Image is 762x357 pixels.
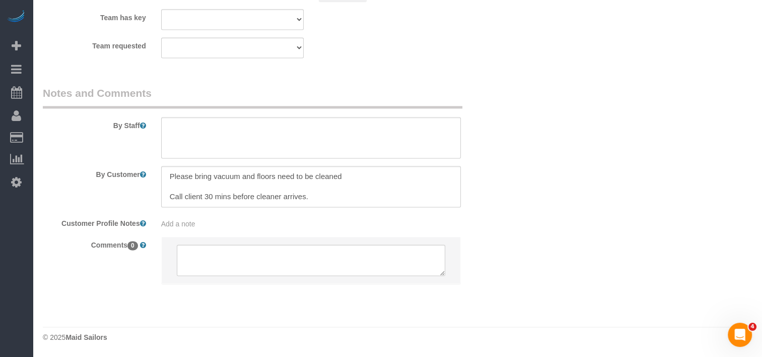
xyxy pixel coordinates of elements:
label: Customer Profile Notes [35,215,154,228]
span: Add a note [161,220,195,228]
img: Automaid Logo [6,10,26,24]
label: By Customer [35,166,154,180]
strong: Maid Sailors [65,333,107,341]
iframe: Intercom live chat [728,323,752,347]
label: By Staff [35,117,154,131]
legend: Notes and Comments [43,86,462,108]
label: Team requested [35,37,154,51]
label: Team has key [35,9,154,23]
label: Comments [35,236,154,250]
span: 4 [748,323,756,331]
div: © 2025 [43,332,752,342]
span: 0 [127,241,138,250]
